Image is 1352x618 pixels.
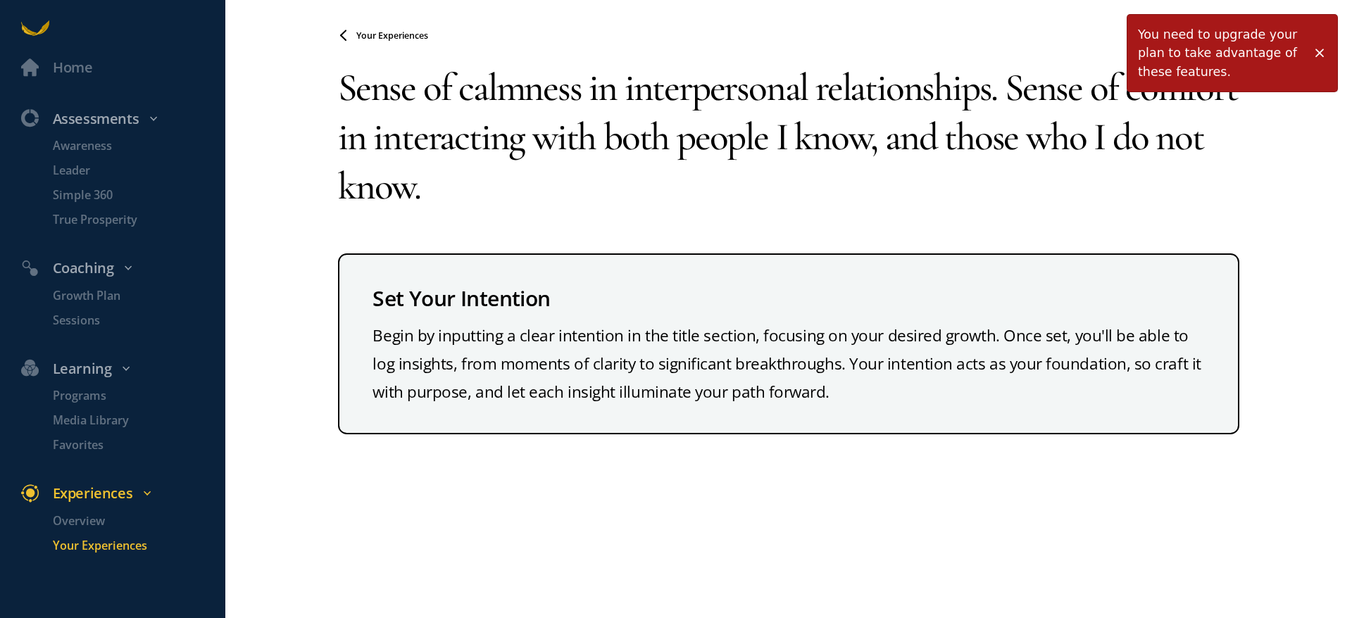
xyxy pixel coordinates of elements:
[53,56,92,80] div: Home
[32,137,225,155] a: Awareness
[373,322,1204,406] div: Begin by inputting a clear intention in the title section, focusing on your desired growth. Once ...
[53,387,222,405] p: Programs
[32,436,225,454] a: Favorites
[356,30,428,42] span: Your Experiences
[32,537,225,555] a: Your Experiences
[53,436,222,454] p: Favorites
[53,187,222,204] p: Simple 360
[11,257,232,280] div: Coaching
[53,512,222,530] p: Overview
[53,211,222,229] p: True Prosperity
[53,287,222,305] p: Growth Plan
[32,187,225,204] a: Simple 360
[1127,15,1337,92] div: You need to upgrade your plan to take advantage of these features.
[32,312,225,329] a: Sessions
[53,537,222,555] p: Your Experiences
[32,512,225,530] a: Overview
[32,412,225,429] a: Media Library
[53,137,222,155] p: Awareness
[53,312,222,329] p: Sessions
[53,412,222,429] p: Media Library
[32,287,225,305] a: Growth Plan
[32,211,225,229] a: True Prosperity
[338,49,1239,225] textarea: Sense of calmness in interpersonal relationships. Sense of comfort in interacting with both peopl...
[11,482,232,505] div: Experiences
[11,108,232,131] div: Assessments
[32,162,225,179] a: Leader
[32,387,225,405] a: Programs
[53,162,222,179] p: Leader
[373,282,1204,315] div: Set Your Intention
[11,358,232,381] div: Learning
